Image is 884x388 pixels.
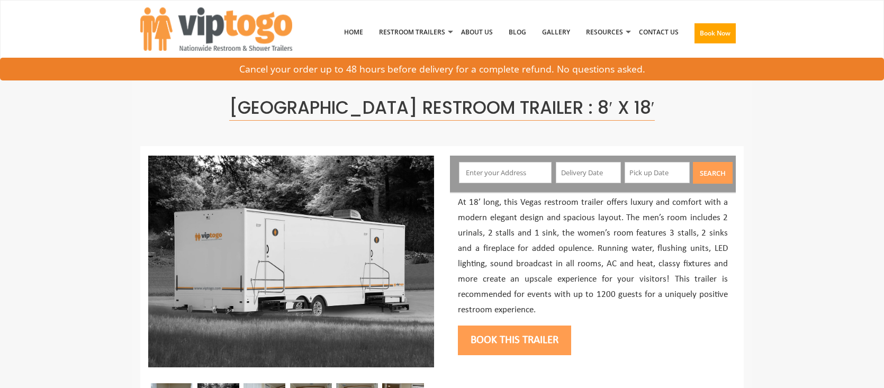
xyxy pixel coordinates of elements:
button: Book Now [694,23,736,43]
a: Contact Us [631,5,687,60]
a: Book Now [687,5,744,66]
a: Restroom Trailers [371,5,453,60]
input: Pick up Date [625,162,690,183]
span: [GEOGRAPHIC_DATA] Restroom Trailer : 8′ x 18′ [229,95,654,121]
input: Delivery Date [556,162,621,183]
button: Search [693,162,733,184]
img: An image of 8 station shower outside view [148,156,434,367]
img: VIPTOGO [140,7,292,51]
a: Blog [501,5,534,60]
button: Book this trailer [458,326,571,355]
a: Resources [578,5,631,60]
p: At 18’ long, this Vegas restroom trailer offers luxury and comfort with a modern elegant design a... [458,195,728,318]
a: Home [336,5,371,60]
a: Gallery [534,5,578,60]
a: About Us [453,5,501,60]
input: Enter your Address [459,162,552,183]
